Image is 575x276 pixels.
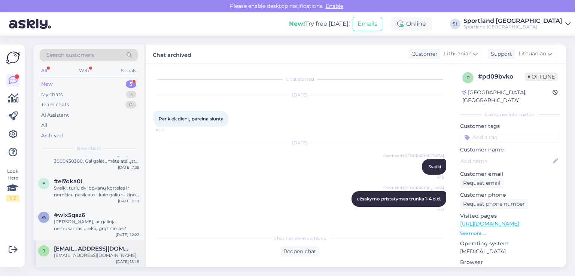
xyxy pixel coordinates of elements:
div: Socials [119,66,138,76]
p: Customer email [460,170,560,178]
img: Askly Logo [6,50,20,65]
div: My chats [41,91,63,98]
div: Team chats [41,101,69,108]
span: Lithuanian [444,50,472,58]
span: 16:12 [156,127,184,133]
div: Sportland [GEOGRAPHIC_DATA] [463,18,562,24]
p: Customer name [460,146,560,154]
div: Customer information [460,111,560,118]
span: Search customers [46,51,94,59]
input: Add a tag [460,132,560,143]
span: Sportland [GEOGRAPHIC_DATA] [383,185,444,191]
span: 9:16 [416,175,444,181]
span: #el7oka0l [54,178,82,185]
span: p [466,75,470,80]
p: Chrome [TECHNICAL_ID] [460,266,560,274]
span: Per kiek dienų pareina siunta [159,116,223,122]
p: Customer tags [460,122,560,130]
div: Sveiki, noriu apmokėti užsakymą Nr. 3000430300. Gal galėtumėte atsiųsti man sąskaitą faktūrą el. ... [54,151,139,165]
div: [DATE] 7:38 [118,165,139,170]
span: Enable [323,3,346,9]
div: Request phone number [460,199,528,209]
div: [DATE] 22:22 [116,232,139,237]
span: #wlx5qaz6 [54,212,85,218]
p: Visited pages [460,212,560,220]
div: [DATE] [153,92,446,98]
div: [EMAIL_ADDRESS][DOMAIN_NAME] [54,252,139,259]
b: New! [289,20,305,27]
input: Add name [460,157,551,165]
a: Sportland [GEOGRAPHIC_DATA]Sportland [GEOGRAPHIC_DATA] [463,18,571,30]
div: Try free [DATE]: [289,19,350,28]
div: Look Here [6,168,19,202]
div: Online [391,17,432,31]
div: [DATE] [153,139,446,146]
span: Sportland [GEOGRAPHIC_DATA] [383,153,444,159]
span: Chat has been archived [274,235,326,242]
span: Lithuanian [518,50,546,58]
div: Reopen chat [280,246,319,257]
span: w [42,214,46,220]
p: See more ... [460,230,560,237]
div: [DATE] 0:10 [118,198,139,204]
span: Sveiki [428,164,441,169]
div: All [40,66,48,76]
p: Customer phone [460,191,560,199]
p: [MEDICAL_DATA] [460,248,560,255]
div: Archived [41,132,63,139]
span: j [43,248,45,254]
span: Offline [525,73,558,81]
div: Sveiki, turiu dvi dovanų korteles ir norėčiau pasiklausi, kaip galiu sužinoti kokią sumą pinigų a... [54,185,139,198]
div: New [41,80,53,88]
div: 3 [126,91,136,98]
span: užsakymo pristatymas trunka 1-4 d.d. [357,196,441,202]
div: [PERSON_NAME], ar galioja nemokamas prekių grąžinimas? [54,218,139,232]
button: Emails [353,17,382,31]
p: Browser [460,258,560,266]
div: SL [450,19,460,29]
div: 0 [125,101,136,108]
div: Customer [408,50,438,58]
span: 9:17 [416,207,444,213]
div: 1 / 3 [6,195,19,202]
div: Sportland [GEOGRAPHIC_DATA] [463,24,562,30]
div: Request email [460,178,503,188]
div: [DATE] 18:49 [116,259,139,264]
div: Support [488,50,512,58]
p: Operating system [460,240,560,248]
span: e [42,181,45,186]
a: [URL][DOMAIN_NAME] [460,220,519,227]
label: Chat archived [153,49,191,59]
div: [GEOGRAPHIC_DATA], [GEOGRAPHIC_DATA] [462,89,553,104]
div: Web [77,66,91,76]
div: AI Assistant [41,111,69,119]
div: Chat started [153,76,446,83]
span: New chats [77,145,101,152]
span: jolitadziaugiene@gmail.com [54,245,132,252]
div: # pd09bvko [478,72,525,81]
div: 5 [126,80,136,88]
div: All [41,122,48,129]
